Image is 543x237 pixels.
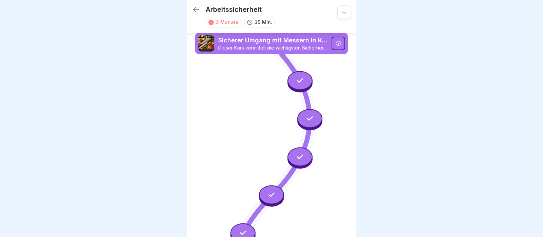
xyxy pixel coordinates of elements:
[216,19,239,26] div: 2 Monate
[255,19,272,26] p: 35 Min.
[198,35,214,52] img: bnqppd732b90oy0z41dk6kj2.png
[206,5,262,14] p: Arbeitssicherheit
[218,45,327,51] p: Dieser Kurs vermittelt die wichtigsten Sicherheitsmaßnahmen und Techniken für den sicheren und ef...
[218,36,327,45] p: Sicherer Umgang mit Messern in Küchen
